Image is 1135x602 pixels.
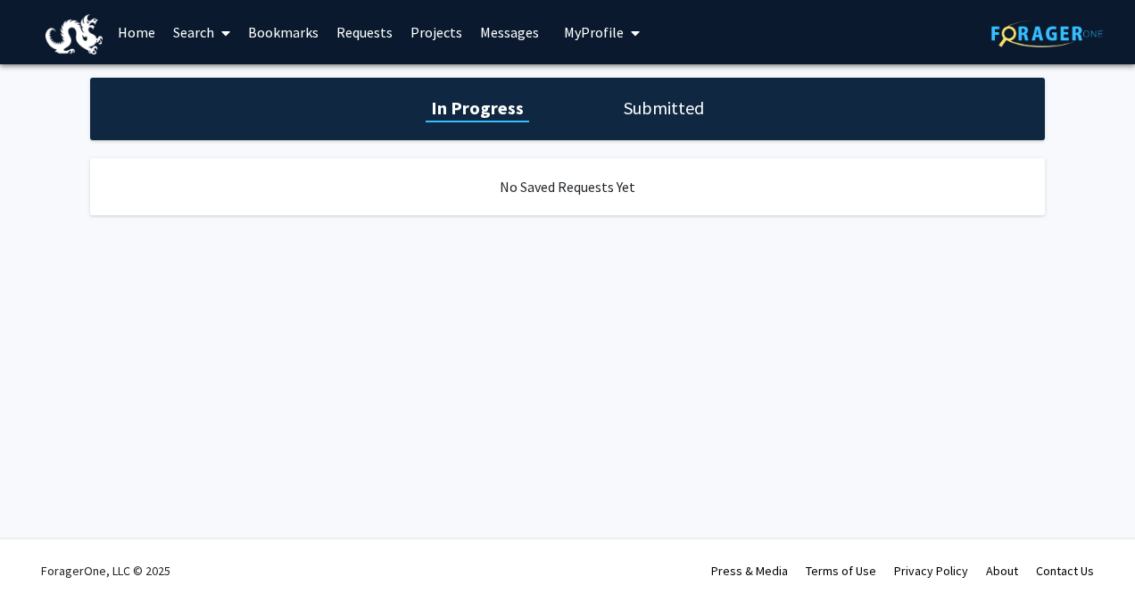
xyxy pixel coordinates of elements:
[13,522,76,589] iframe: Chat
[1036,563,1094,579] a: Contact Us
[806,563,876,579] a: Terms of Use
[426,96,529,121] h1: In Progress
[164,1,239,63] a: Search
[402,1,471,63] a: Projects
[46,14,103,54] img: Drexel University Logo
[471,1,548,63] a: Messages
[986,563,1018,579] a: About
[711,563,788,579] a: Press & Media
[991,20,1103,47] img: ForagerOne Logo
[109,1,164,63] a: Home
[894,563,968,579] a: Privacy Policy
[239,1,327,63] a: Bookmarks
[90,158,1045,215] div: No Saved Requests Yet
[41,539,170,602] div: ForagerOne, LLC © 2025
[564,23,624,41] span: My Profile
[327,1,402,63] a: Requests
[618,96,709,121] h1: Submitted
